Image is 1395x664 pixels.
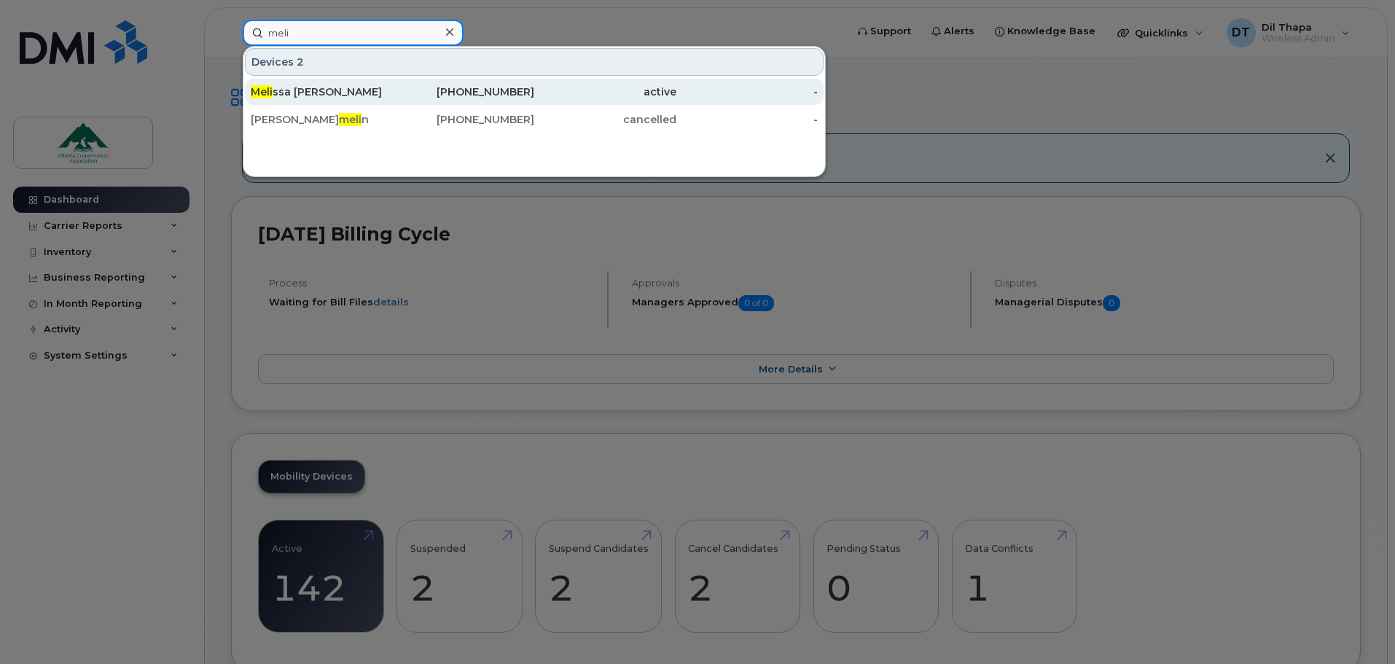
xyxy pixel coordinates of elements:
[676,85,818,99] div: -
[251,112,393,127] div: [PERSON_NAME] n
[297,55,304,69] span: 2
[245,106,824,133] a: [PERSON_NAME]melin[PHONE_NUMBER]cancelled-
[339,113,362,126] span: meli
[676,112,818,127] div: -
[251,85,273,98] span: Meli
[251,85,393,99] div: ssa [PERSON_NAME]
[245,48,824,76] div: Devices
[245,79,824,105] a: Melissa [PERSON_NAME][PHONE_NUMBER]active-
[534,85,676,99] div: active
[534,112,676,127] div: cancelled
[393,85,535,99] div: [PHONE_NUMBER]
[393,112,535,127] div: [PHONE_NUMBER]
